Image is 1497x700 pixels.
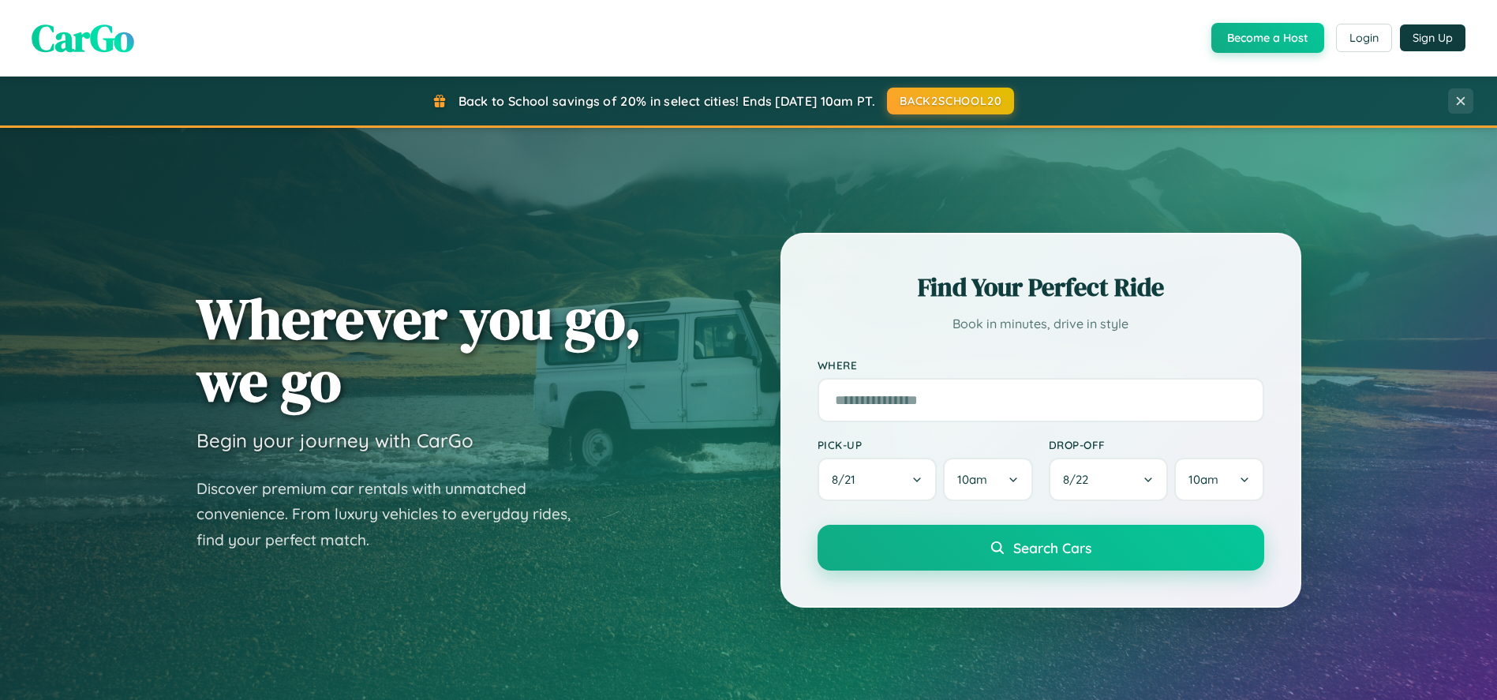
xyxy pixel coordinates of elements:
[1049,438,1264,451] label: Drop-off
[1211,23,1324,53] button: Become a Host
[1049,458,1169,501] button: 8/22
[1336,24,1392,52] button: Login
[818,313,1264,335] p: Book in minutes, drive in style
[32,12,134,64] span: CarGo
[943,458,1032,501] button: 10am
[818,525,1264,571] button: Search Cars
[1400,24,1465,51] button: Sign Up
[196,287,642,412] h1: Wherever you go, we go
[832,472,863,487] span: 8 / 21
[818,270,1264,305] h2: Find Your Perfect Ride
[887,88,1014,114] button: BACK2SCHOOL20
[458,93,875,109] span: Back to School savings of 20% in select cities! Ends [DATE] 10am PT.
[818,358,1264,372] label: Where
[196,476,591,553] p: Discover premium car rentals with unmatched convenience. From luxury vehicles to everyday rides, ...
[818,438,1033,451] label: Pick-up
[1013,539,1091,556] span: Search Cars
[957,472,987,487] span: 10am
[1188,472,1218,487] span: 10am
[818,458,937,501] button: 8/21
[196,429,473,452] h3: Begin your journey with CarGo
[1174,458,1263,501] button: 10am
[1063,472,1096,487] span: 8 / 22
